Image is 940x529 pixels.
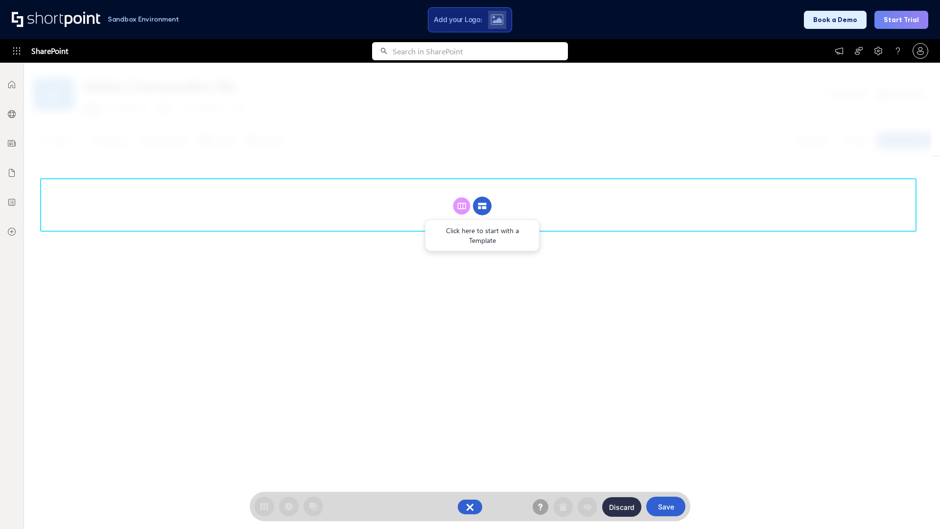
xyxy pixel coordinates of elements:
[602,497,641,517] button: Discard
[646,497,685,516] button: Save
[108,17,179,22] h1: Sandbox Environment
[804,11,867,29] button: Book a Demo
[31,39,68,63] span: SharePoint
[434,15,482,24] span: Add your Logo:
[874,11,928,29] button: Start Trial
[891,482,940,529] iframe: Chat Widget
[491,14,503,25] img: Upload logo
[393,42,568,60] input: Search in SharePoint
